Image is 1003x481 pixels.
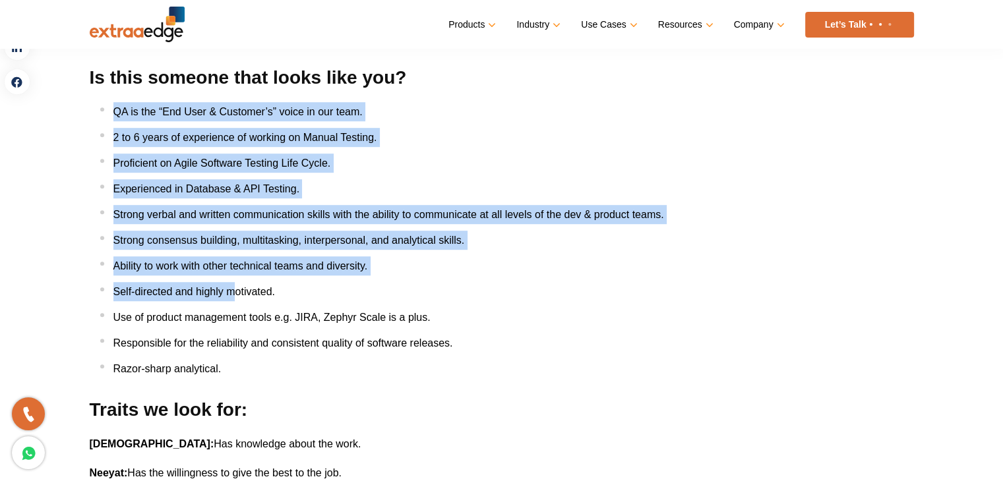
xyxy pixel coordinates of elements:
span: Strong consensus building, multitasking, interpersonal, and analytical skills. [113,235,465,246]
a: facebook [4,69,30,95]
a: Industry [516,15,558,34]
a: Company [734,15,782,34]
span: Has the willingness to give the best to the job. [127,467,342,478]
a: Let’s Talk [805,12,914,38]
a: Use Cases [581,15,634,34]
span: Has knowledge about the work. [214,438,361,449]
span: Experienced in Database & API Testing. [113,183,300,194]
span: Ability to work with other technical teams and diversity. [113,260,368,271]
span: Razor-sharp analytical. [113,363,222,374]
span: Responsible for the reliability and consistent quality of software releases. [113,337,453,349]
span: QA is the “End User & Customer’s” voice in our team. [113,106,363,117]
a: Resources [658,15,711,34]
a: Products [448,15,493,34]
span: Use of product management tools e.g. JIRA, Zephyr Scale is a plus. [113,312,431,323]
b: Traits we look for: [90,399,248,420]
span: 2 to 6 years of experience of working on Manual Testing. [113,132,377,143]
b: Is this someone that looks like you? [90,67,407,88]
b: Neeyat: [90,467,128,478]
span: Proficient on Agile Software Testing Life Cycle. [113,157,331,169]
span: Self-directed and highly motivated. [113,286,275,297]
b: [DEMOGRAPHIC_DATA]: [90,438,214,449]
span: Strong verbal and written communication skills with the ability to communicate at all levels of t... [113,209,664,220]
